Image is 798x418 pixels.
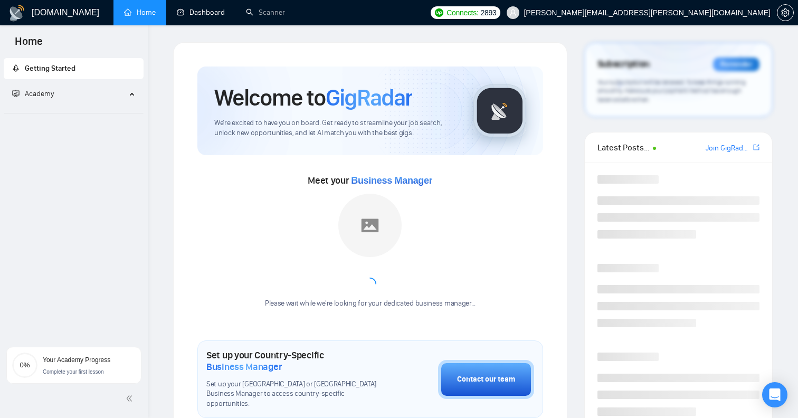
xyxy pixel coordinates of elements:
[762,382,787,407] div: Open Intercom Messenger
[480,7,496,18] span: 2893
[457,374,515,385] div: Contact our team
[206,349,385,373] h1: Set up your Country-Specific
[597,141,650,154] span: Latest Posts from the GigRadar Community
[753,142,759,153] a: export
[206,361,282,373] span: Business Manager
[25,64,75,73] span: Getting Started
[43,356,110,364] span: Your Academy Progress
[362,276,378,293] span: loading
[43,369,104,375] span: Complete your first lesson
[473,84,526,137] img: gigradar-logo.png
[12,90,20,97] span: fund-projection-screen
[753,143,759,151] span: export
[777,8,793,17] span: setting
[12,89,54,98] span: Academy
[4,109,144,116] li: Academy Homepage
[124,8,156,17] a: homeHome
[8,5,25,22] img: logo
[177,8,225,17] a: dashboardDashboard
[12,64,20,72] span: rocket
[713,58,759,71] div: Reminder
[4,58,144,79] li: Getting Started
[246,8,285,17] a: searchScanner
[597,55,650,73] span: Subscription
[438,360,534,399] button: Contact our team
[6,34,51,56] span: Home
[25,89,54,98] span: Academy
[12,362,37,368] span: 0%
[214,83,412,112] h1: Welcome to
[777,4,794,21] button: setting
[351,175,432,186] span: Business Manager
[446,7,478,18] span: Connects:
[706,142,751,154] a: Join GigRadar Slack Community
[126,393,136,404] span: double-left
[214,118,457,138] span: We're excited to have you on board. Get ready to streamline your job search, unlock new opportuni...
[777,8,794,17] a: setting
[259,299,482,309] div: Please wait while we're looking for your dedicated business manager...
[338,194,402,257] img: placeholder.png
[206,379,385,410] span: Set up your [GEOGRAPHIC_DATA] or [GEOGRAPHIC_DATA] Business Manager to access country-specific op...
[326,83,412,112] span: GigRadar
[435,8,443,17] img: upwork-logo.png
[308,175,432,186] span: Meet your
[509,9,517,16] span: user
[597,78,746,103] span: Your subscription will be renewed. To keep things running smoothly, make sure your payment method...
